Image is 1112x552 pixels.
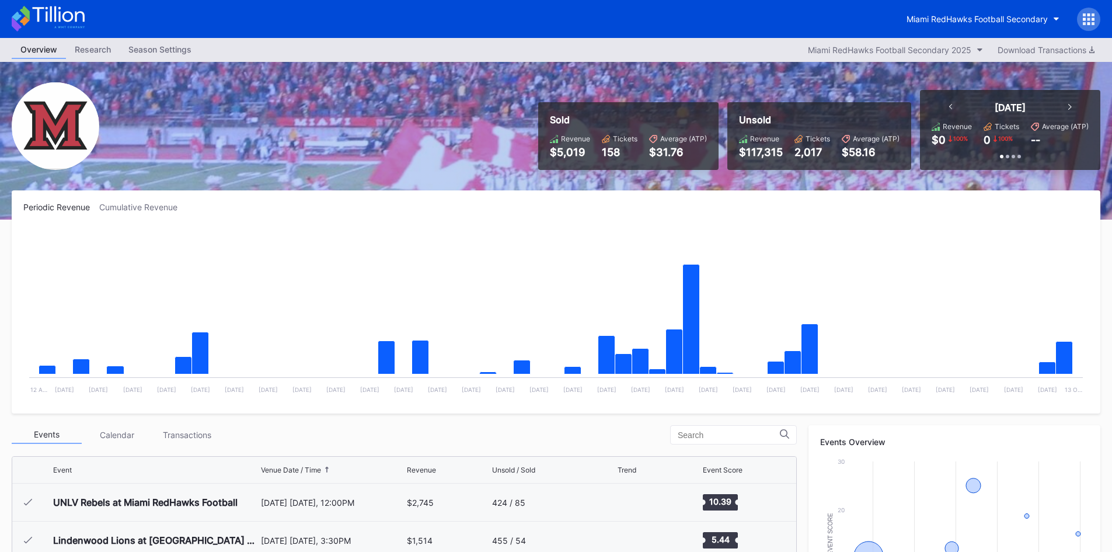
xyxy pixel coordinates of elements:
text: 20 [838,506,845,513]
div: Miami RedHawks Football Secondary 2025 [808,45,971,55]
div: 100 % [952,134,969,143]
div: Tickets [806,134,830,143]
div: Unsold / Sold [492,466,535,474]
text: [DATE] [766,386,786,393]
button: Miami RedHawks Football Secondary 2025 [802,42,989,58]
img: Miami_RedHawks_Football_Secondary.png [12,82,99,170]
div: Trend [618,466,636,474]
div: Calendar [82,426,152,444]
button: Miami RedHawks Football Secondary [898,8,1068,30]
text: [DATE] [563,386,583,393]
text: [DATE] [529,386,549,393]
text: [DATE] [326,386,346,393]
div: Average (ATP) [1042,122,1089,131]
div: Lindenwood Lions at [GEOGRAPHIC_DATA] RedHawks Football [53,534,258,546]
text: [DATE] [597,386,616,393]
text: [DATE] [55,386,74,393]
text: 10.39 [709,497,731,506]
div: 100 % [997,134,1014,143]
div: $31.76 [649,146,707,158]
div: Events [12,426,82,444]
div: UNLV Rebels at Miami RedHawks Football [53,497,238,508]
text: [DATE] [868,386,887,393]
text: [DATE] [496,386,515,393]
div: Research [66,41,120,58]
div: $2,745 [407,498,434,508]
div: $1,514 [407,536,433,546]
div: Event Score [703,466,743,474]
div: [DATE] [DATE], 12:00PM [261,498,405,508]
div: Miami RedHawks Football Secondary [907,14,1048,24]
div: Cumulative Revenue [99,202,187,212]
div: $0 [932,134,946,146]
div: Unsold [739,114,900,126]
a: Season Settings [120,41,200,59]
div: Revenue [561,134,590,143]
text: [DATE] [631,386,650,393]
div: 455 / 54 [492,536,526,546]
svg: Chart title [23,227,1089,402]
text: [DATE] [665,386,684,393]
text: [DATE] [360,386,379,393]
input: Search [678,431,780,440]
div: Sold [550,114,707,126]
div: $5,019 [550,146,590,158]
text: [DATE] [191,386,210,393]
div: [DATE] [995,102,1026,113]
text: 13 O… [1065,386,1082,393]
text: [DATE] [902,386,921,393]
text: 30 [838,458,845,465]
text: 12 A… [30,386,47,393]
div: 158 [602,146,637,158]
div: Season Settings [120,41,200,58]
div: Revenue [750,134,779,143]
text: [DATE] [1004,386,1023,393]
div: 424 / 85 [492,498,525,508]
div: Tickets [995,122,1019,131]
div: Events Overview [820,437,1089,447]
text: [DATE] [428,386,447,393]
text: [DATE] [225,386,244,393]
div: Transactions [152,426,222,444]
text: [DATE] [89,386,108,393]
text: [DATE] [699,386,718,393]
text: [DATE] [970,386,989,393]
text: [DATE] [462,386,481,393]
div: Download Transactions [998,45,1094,55]
text: [DATE] [394,386,413,393]
button: Download Transactions [992,42,1100,58]
div: Venue Date / Time [261,466,321,474]
text: [DATE] [259,386,278,393]
div: $58.16 [842,146,900,158]
text: [DATE] [800,386,820,393]
a: Research [66,41,120,59]
text: [DATE] [157,386,176,393]
text: [DATE] [834,386,853,393]
div: 0 [984,134,991,146]
text: 5.44 [711,534,729,544]
div: Average (ATP) [660,134,707,143]
svg: Chart title [618,488,653,517]
text: [DATE] [733,386,752,393]
text: [DATE] [292,386,312,393]
text: [DATE] [123,386,142,393]
div: -- [1031,134,1040,146]
div: [DATE] [DATE], 3:30PM [261,536,405,546]
div: Revenue [943,122,972,131]
div: Periodic Revenue [23,202,99,212]
div: Average (ATP) [853,134,900,143]
div: Event [53,466,72,474]
text: [DATE] [1038,386,1057,393]
div: 2,017 [794,146,830,158]
div: $117,315 [739,146,783,158]
div: Tickets [613,134,637,143]
text: [DATE] [936,386,955,393]
div: Revenue [407,466,436,474]
a: Overview [12,41,66,59]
